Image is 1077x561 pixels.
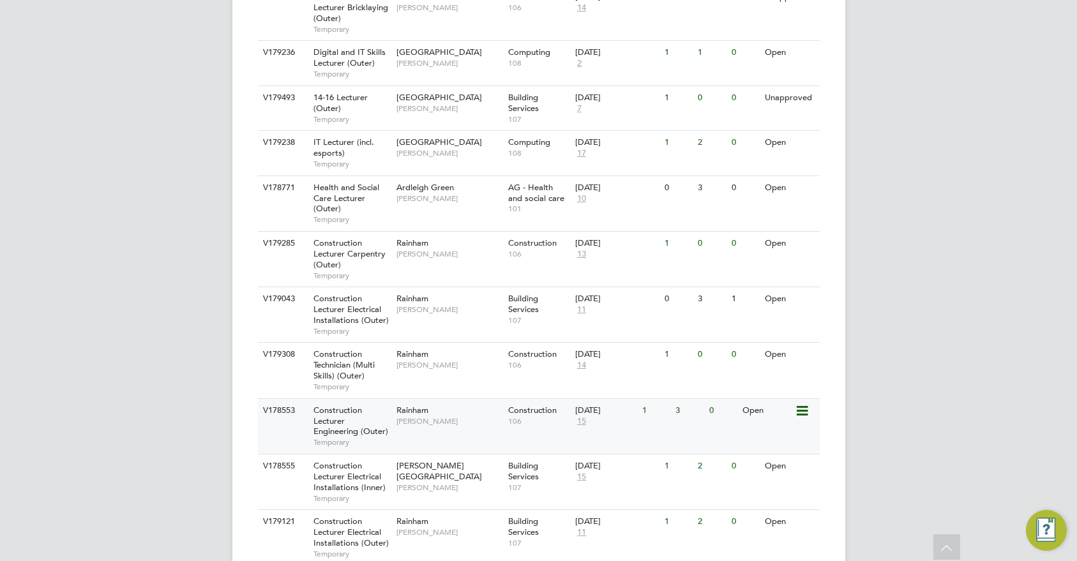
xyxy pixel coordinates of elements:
span: [PERSON_NAME] [396,360,502,370]
span: Temporary [313,493,390,504]
span: 106 [508,249,569,259]
span: 14 [575,3,588,13]
span: 11 [575,304,588,315]
span: 106 [508,3,569,13]
span: [GEOGRAPHIC_DATA] [396,92,482,103]
div: Open [762,131,817,154]
span: [GEOGRAPHIC_DATA] [396,47,482,57]
div: V179493 [260,86,305,110]
div: 1 [661,232,695,255]
div: [DATE] [575,137,658,148]
span: 15 [575,472,588,482]
span: 106 [508,360,569,370]
div: V178553 [260,399,305,423]
span: [PERSON_NAME] [396,482,502,493]
div: Open [762,510,817,534]
span: [PERSON_NAME] [396,304,502,315]
span: 17 [575,148,588,159]
div: 0 [728,343,762,366]
div: V179238 [260,131,305,154]
div: [DATE] [575,47,658,58]
div: 0 [728,176,762,200]
span: [PERSON_NAME] [396,58,502,68]
div: 1 [661,510,695,534]
div: V179043 [260,287,305,311]
span: Construction Lecturer Electrical Installations (Inner) [313,460,386,493]
span: 10 [575,193,588,204]
span: [PERSON_NAME] [396,148,502,158]
div: V179236 [260,41,305,64]
span: [PERSON_NAME] [396,527,502,537]
span: Health and Social Care Lecturer (Outer) [313,182,379,214]
span: 106 [508,416,569,426]
div: Open [762,454,817,478]
span: IT Lecturer (incl. esports) [313,137,374,158]
span: [PERSON_NAME] [396,3,502,13]
div: V179285 [260,232,305,255]
span: Rainham [396,293,428,304]
div: [DATE] [575,349,658,360]
div: Open [739,399,795,423]
div: [DATE] [575,93,658,103]
div: [DATE] [575,516,658,527]
div: 1 [661,454,695,478]
div: 0 [695,343,728,366]
span: Construction [508,348,557,359]
div: Open [762,287,817,311]
span: Construction Lecturer Carpentry (Outer) [313,237,386,270]
span: Digital and IT Skills Lecturer (Outer) [313,47,386,68]
span: 101 [508,204,569,214]
span: Rainham [396,237,428,248]
div: 1 [661,86,695,110]
span: [PERSON_NAME] [396,249,502,259]
span: [PERSON_NAME] [396,103,502,114]
div: Open [762,176,817,200]
div: 0 [728,454,762,478]
div: 2 [695,131,728,154]
div: 0 [695,232,728,255]
div: 1 [639,399,672,423]
div: Unapproved [762,86,817,110]
span: Temporary [313,114,390,124]
span: 14-16 Lecturer (Outer) [313,92,368,114]
span: Building Services [508,293,539,315]
span: 108 [508,58,569,68]
div: V179121 [260,510,305,534]
div: 2 [695,454,728,478]
span: 108 [508,148,569,158]
div: 1 [661,41,695,64]
span: [PERSON_NAME] [396,193,502,204]
span: Construction Technician (Multi Skills) (Outer) [313,348,375,381]
span: Temporary [313,69,390,79]
div: 0 [728,510,762,534]
span: 107 [508,482,569,493]
span: Rainham [396,405,428,415]
div: Open [762,232,817,255]
span: Construction Lecturer Electrical Installations (Outer) [313,516,389,548]
span: Building Services [508,460,539,482]
span: [PERSON_NAME] [396,416,502,426]
div: [DATE] [575,294,658,304]
div: 0 [695,86,728,110]
div: 1 [695,41,728,64]
div: V178555 [260,454,305,478]
span: 15 [575,416,588,427]
span: 107 [508,538,569,548]
div: 0 [728,86,762,110]
span: 7 [575,103,584,114]
span: Temporary [313,159,390,169]
span: Temporary [313,24,390,34]
span: Temporary [313,214,390,225]
span: Building Services [508,516,539,537]
div: 0 [661,287,695,311]
span: Temporary [313,271,390,281]
div: V178771 [260,176,305,200]
span: Ardleigh Green [396,182,454,193]
span: 2 [575,58,584,69]
span: Construction Lecturer Engineering (Outer) [313,405,388,437]
div: V179308 [260,343,305,366]
div: Open [762,343,817,366]
div: 1 [728,287,762,311]
span: [GEOGRAPHIC_DATA] [396,137,482,147]
span: Computing [508,47,550,57]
